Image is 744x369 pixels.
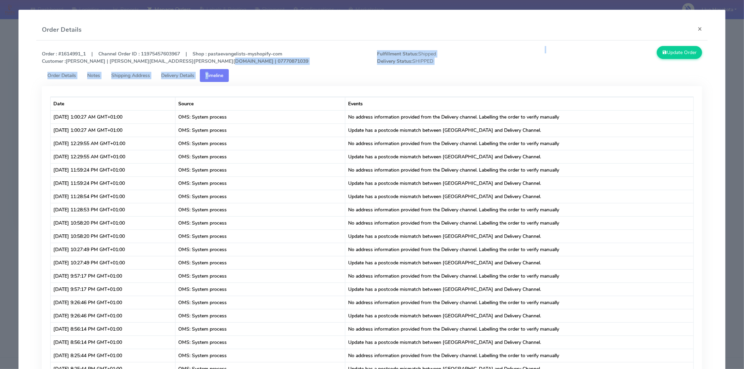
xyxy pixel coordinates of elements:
td: Update has a postcode mismatch between [GEOGRAPHIC_DATA] and Delivery Channel. [345,123,693,137]
td: OMS: System process [175,269,345,283]
td: OMS: System process [175,322,345,336]
button: Update Order [657,46,702,59]
td: No address information provided from the Delivery channel. Labelling the order to verify manually [345,163,693,176]
span: Order Details [47,72,76,79]
td: OMS: System process [175,150,345,163]
span: Timeline [205,72,223,79]
span: Delivery Details [161,72,194,79]
td: No address information provided from the Delivery channel. Labelling the order to verify manually [345,243,693,256]
td: [DATE] 8:56:14 PM GMT+01:00 [51,322,175,336]
td: OMS: System process [175,163,345,176]
td: OMS: System process [175,243,345,256]
td: No address information provided from the Delivery channel. Labelling the order to verify manually [345,110,693,123]
td: [DATE] 9:26:46 PM GMT+01:00 [51,296,175,309]
td: OMS: System process [175,123,345,137]
td: No address information provided from the Delivery channel. Labelling the order to verify manually [345,269,693,283]
td: OMS: System process [175,296,345,309]
td: OMS: System process [175,256,345,269]
td: [DATE] 12:29:55 AM GMT+01:00 [51,150,175,163]
td: Update has a postcode mismatch between [GEOGRAPHIC_DATA] and Delivery Channel. [345,336,693,349]
td: No address information provided from the Delivery channel. Labelling the order to verify manually [345,203,693,216]
td: [DATE] 11:59:24 PM GMT+01:00 [51,176,175,190]
td: [DATE] 9:57:17 PM GMT+01:00 [51,283,175,296]
td: No address information provided from the Delivery channel. Labelling the order to verify manually [345,322,693,336]
td: [DATE] 1:00:27 AM GMT+01:00 [51,123,175,137]
th: Events [345,97,693,110]
td: No address information provided from the Delivery channel. Labelling the order to verify manually [345,349,693,362]
td: OMS: System process [175,229,345,243]
td: [DATE] 1:00:27 AM GMT+01:00 [51,110,175,123]
strong: Delivery Status: [377,58,412,65]
td: [DATE] 9:26:46 PM GMT+01:00 [51,309,175,322]
td: Update has a postcode mismatch between [GEOGRAPHIC_DATA] and Delivery Channel. [345,190,693,203]
td: [DATE] 11:28:54 PM GMT+01:00 [51,190,175,203]
td: [DATE] 8:56:14 PM GMT+01:00 [51,336,175,349]
td: OMS: System process [175,309,345,322]
td: [DATE] 12:29:55 AM GMT+01:00 [51,137,175,150]
strong: Fulfillment Status: [377,51,418,57]
td: [DATE] 10:58:20 PM GMT+01:00 [51,216,175,229]
td: OMS: System process [175,110,345,123]
td: OMS: System process [175,190,345,203]
td: [DATE] 10:27:49 PM GMT+01:00 [51,256,175,269]
td: [DATE] 9:57:17 PM GMT+01:00 [51,269,175,283]
td: Update has a postcode mismatch between [GEOGRAPHIC_DATA] and Delivery Channel. [345,256,693,269]
span: Shipping Address [111,72,150,79]
td: Update has a postcode mismatch between [GEOGRAPHIC_DATA] and Delivery Channel. [345,176,693,190]
td: [DATE] 11:59:24 PM GMT+01:00 [51,163,175,176]
td: OMS: System process [175,216,345,229]
td: No address information provided from the Delivery channel. Labelling the order to verify manually [345,216,693,229]
td: [DATE] 8:25:44 PM GMT+01:00 [51,349,175,362]
strong: Customer : [42,58,66,65]
td: OMS: System process [175,176,345,190]
td: OMS: System process [175,137,345,150]
td: No address information provided from the Delivery channel. Labelling the order to verify manually [345,137,693,150]
td: Update has a postcode mismatch between [GEOGRAPHIC_DATA] and Delivery Channel. [345,283,693,296]
td: OMS: System process [175,349,345,362]
button: Close [692,20,708,38]
td: Update has a postcode mismatch between [GEOGRAPHIC_DATA] and Delivery Channel. [345,150,693,163]
td: OMS: System process [175,203,345,216]
td: Update has a postcode mismatch between [GEOGRAPHIC_DATA] and Delivery Channel. [345,229,693,243]
td: [DATE] 10:58:20 PM GMT+01:00 [51,229,175,243]
th: Source [175,97,345,110]
strong: Order : #1614991_1 | Channel Order ID : 11975457603967 | Shop : pastaevangelists-myshopify-com [P... [42,51,308,65]
span: Shipped SHIPPED [372,50,540,65]
td: [DATE] 10:27:49 PM GMT+01:00 [51,243,175,256]
td: No address information provided from the Delivery channel. Labelling the order to verify manually [345,296,693,309]
span: Notes [87,72,100,79]
td: OMS: System process [175,336,345,349]
h4: Order Details [42,25,82,35]
th: Date [51,97,175,110]
td: [DATE] 11:28:53 PM GMT+01:00 [51,203,175,216]
td: OMS: System process [175,283,345,296]
ul: Tabs [42,69,702,82]
td: Update has a postcode mismatch between [GEOGRAPHIC_DATA] and Delivery Channel. [345,309,693,322]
